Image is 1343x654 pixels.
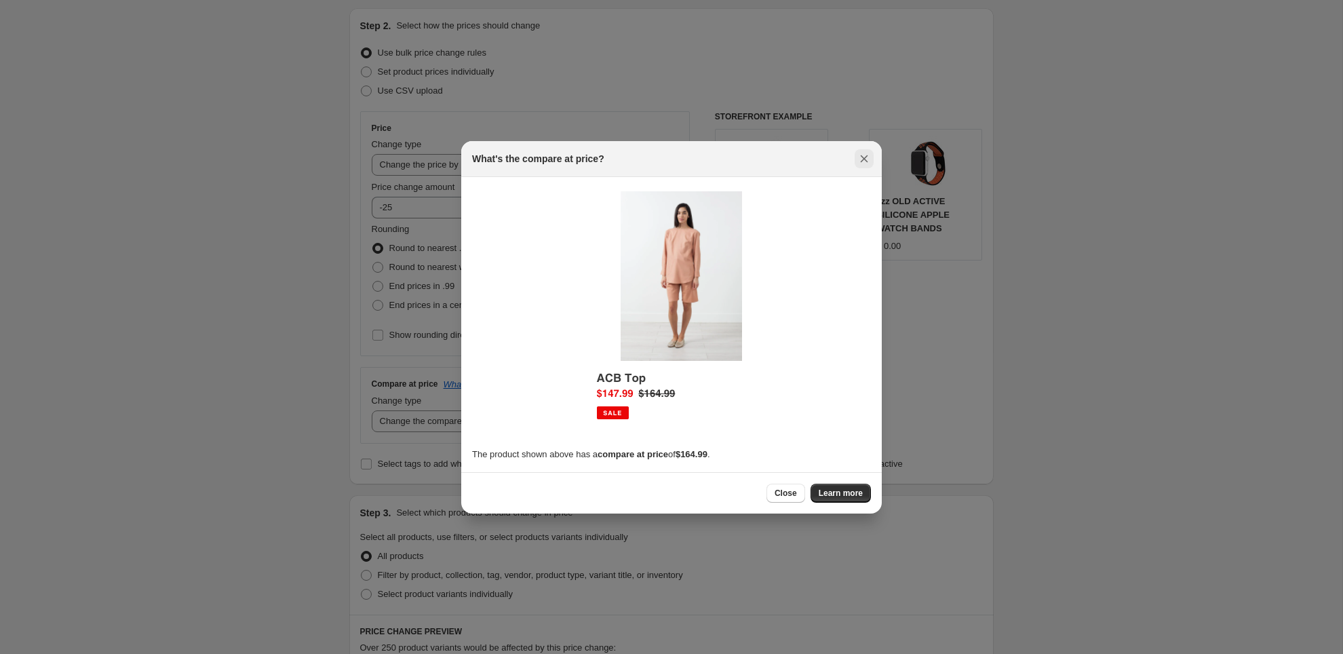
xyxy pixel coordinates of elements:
img: Compare at price example [587,188,756,437]
p: The product shown above has a of . [472,448,871,461]
button: Close [766,484,805,503]
b: compare at price [598,449,668,459]
span: Close [775,488,797,499]
h2: What's the compare at price? [472,152,604,166]
span: Learn more [819,488,863,499]
b: $164.99 [676,449,707,459]
button: Close [855,149,874,168]
a: Learn more [811,484,871,503]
